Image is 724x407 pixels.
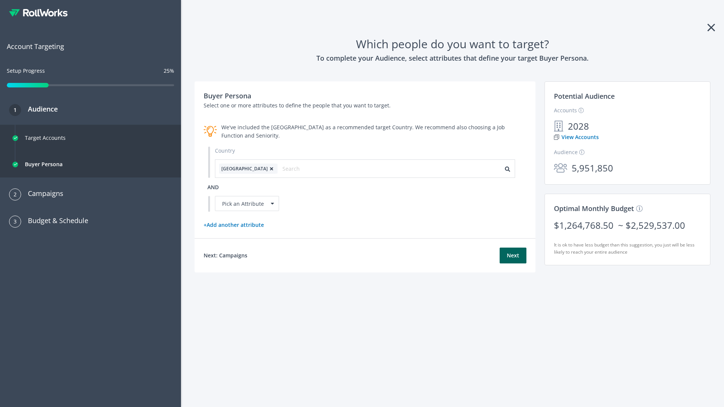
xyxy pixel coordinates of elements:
h3: Potential Audience [554,91,701,106]
div: We've included the [GEOGRAPHIC_DATA] as a recommended target Country. We recommend also choosing ... [221,123,526,140]
span: 2028 [563,119,594,133]
span: 2 [14,188,17,200]
h4: Next: Campaigns [204,251,247,260]
div: 25% [164,67,174,75]
a: + Add another attribute [204,221,264,228]
span: ~ [618,218,623,233]
p: Select one or more attributes to define the people that you want to target. [204,101,526,110]
span: 1 [14,104,17,116]
h3: Campaigns [21,188,63,199]
h3: Buyer Persona [204,90,526,101]
h1: Which people do you want to target? [195,35,710,53]
div: Setup Progress [7,67,45,82]
div: $ [554,218,559,233]
h3: Audience [21,104,58,114]
label: Country [215,147,235,155]
h5: It is ok to have less budget than this suggestion, you just will be less likely to reach your ent... [554,242,701,256]
div: Buyer Persona [25,155,63,173]
a: View Accounts [554,133,599,141]
span: and [207,184,219,191]
input: Search [282,164,350,174]
span: Optimal Monthly Budget [554,204,636,213]
div: 2,529,537.00 [631,218,685,233]
span: Account Targeting [7,41,174,52]
div: $ [626,218,631,233]
div: Pick an Attribute [215,196,279,211]
div: RollWorks [9,9,172,17]
h3: To complete your Audience, select attributes that define your target Buyer Persona. [195,53,710,63]
label: Accounts [554,106,584,115]
h3: Budget & Schedule [21,215,88,226]
div: Target Accounts [25,129,66,147]
label: Audience [554,148,584,156]
span: [GEOGRAPHIC_DATA] [221,164,268,174]
button: Next [500,248,526,263]
span: 3 [14,216,17,228]
span: 5,951,850 [567,161,618,175]
div: 1,264,768.50 [559,218,614,233]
